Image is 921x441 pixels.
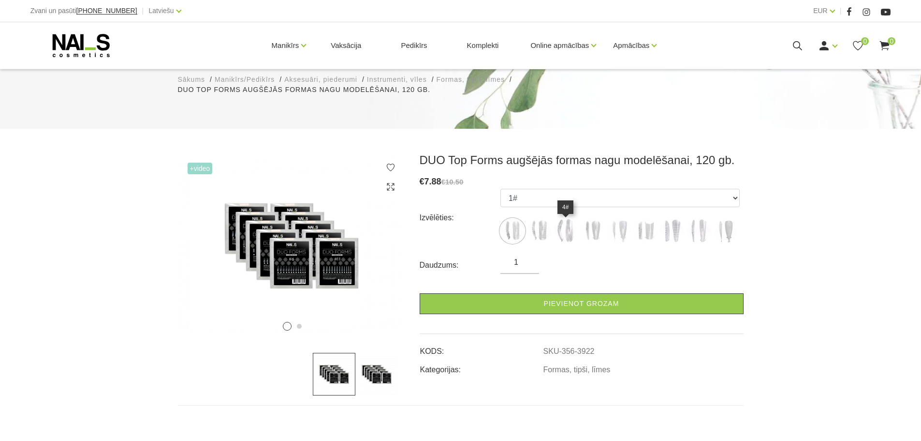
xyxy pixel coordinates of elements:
div: Izvēlēties: [420,210,501,226]
h3: DUO Top Forms augšējās formas nagu modelēšanai, 120 gb. [420,153,744,167]
td: Kategorijas: [420,357,543,376]
a: Manikīrs [272,26,299,65]
td: KODS: [420,339,543,357]
img: ... [178,153,405,338]
a: Formas, tipši, līmes [437,75,505,85]
a: Sākums [178,75,205,85]
a: 0 [878,40,891,52]
a: Manikīrs/Pedikīrs [215,75,275,85]
a: Pievienot grozam [420,293,744,314]
span: | [840,5,842,17]
a: Apmācības [613,26,649,65]
a: Aksesuāri, piederumi [284,75,357,85]
div: Zvani un pasūti [30,5,137,17]
button: 1 of 2 [283,322,292,331]
s: €10.50 [441,178,464,186]
a: Online apmācības [530,26,589,65]
img: ... [580,219,604,243]
a: Formas, tipši, līmes [543,365,611,374]
img: ... [355,353,398,395]
span: Formas, tipši, līmes [437,76,505,83]
li: DUO Top Forms augšējās formas nagu modelēšanai, 120 gb. [178,85,440,95]
a: EUR [813,5,828,16]
img: ... [713,219,737,243]
img: ... [527,219,551,243]
a: [PHONE_NUMBER] [76,7,137,15]
img: ... [687,219,711,243]
img: ... [554,219,578,243]
span: +Video [188,163,213,174]
span: Instrumenti, vīles [367,76,427,83]
span: | [142,5,144,17]
a: Komplekti [459,22,507,69]
a: Instrumenti, vīles [367,75,427,85]
span: Sākums [178,76,205,83]
span: 0 [861,37,869,45]
a: Latviešu [149,5,174,16]
span: Aksesuāri, piederumi [284,76,357,83]
img: ... [660,219,684,243]
img: ... [500,219,525,243]
span: Manikīrs/Pedikīrs [215,76,275,83]
img: ... [633,219,658,243]
a: SKU-356-3922 [543,347,595,356]
button: 2 of 2 [297,324,302,329]
img: ... [313,353,355,395]
div: Daudzums: [420,258,501,273]
span: 7.88 [424,177,441,186]
a: Pedikīrs [393,22,435,69]
img: ... [607,219,631,243]
a: 0 [852,40,864,52]
span: € [420,177,424,186]
span: 0 [888,37,895,45]
a: Vaksācija [323,22,369,69]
